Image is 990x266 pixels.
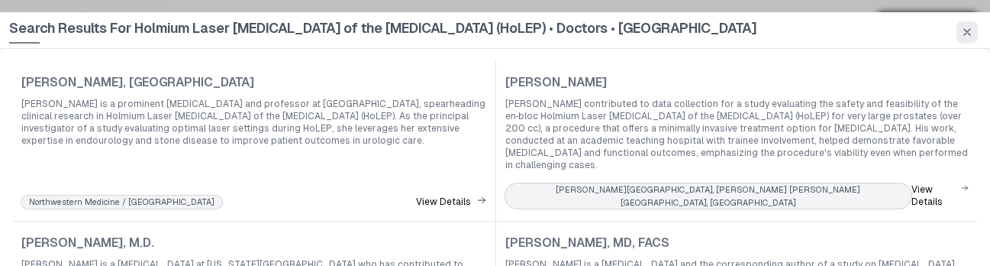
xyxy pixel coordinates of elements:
a: View Details [911,183,969,209]
span: [PERSON_NAME], MD, FACS [505,234,669,252]
span: [PERSON_NAME], [GEOGRAPHIC_DATA] [21,73,254,92]
span: [PERSON_NAME] [505,73,607,92]
span: [PERSON_NAME] contributed to data collection for a study evaluating the safety and feasibility of... [505,98,969,171]
div: [PERSON_NAME][GEOGRAPHIC_DATA], [PERSON_NAME] [PERSON_NAME][GEOGRAPHIC_DATA], [GEOGRAPHIC_DATA] [505,183,911,208]
span: Search Results For Holmium Laser [MEDICAL_DATA] of the [MEDICAL_DATA] (HoLEP) • Doctors • [GEOGRA... [9,18,756,44]
a: View Details [416,196,486,209]
span: [PERSON_NAME], M.D. [21,234,154,252]
span: [PERSON_NAME] is a prominent [MEDICAL_DATA] and professor at [GEOGRAPHIC_DATA], spearheading clin... [21,98,486,147]
div: Northwestern Medicine / [GEOGRAPHIC_DATA] [21,196,222,208]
